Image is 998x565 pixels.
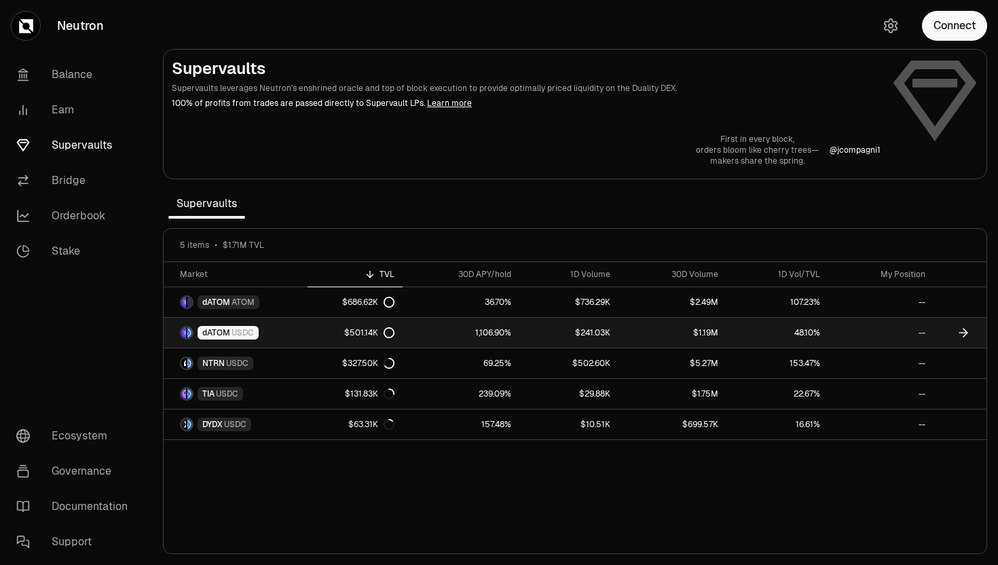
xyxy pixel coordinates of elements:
[519,379,618,409] a: $29.88K
[316,269,394,280] div: TVL
[187,358,192,369] img: USDC Logo
[5,128,147,163] a: Supervaults
[226,358,248,369] span: USDC
[828,348,934,378] a: --
[164,348,308,378] a: NTRN LogoUSDC LogoNTRNUSDC
[164,379,308,409] a: TIA LogoUSDC LogoTIAUSDC
[345,388,394,399] div: $131.83K
[187,419,192,430] img: USDC Logo
[342,358,394,369] div: $327.50K
[181,388,186,399] img: TIA Logo
[519,318,618,348] a: $241.03K
[403,348,519,378] a: 69.25%
[5,489,147,524] a: Documentation
[5,454,147,489] a: Governance
[168,190,245,217] span: Supervaults
[308,409,403,439] a: $63.31K
[618,348,726,378] a: $5.27M
[830,145,881,156] a: @jcompagni1
[342,297,394,308] div: $686.62K
[726,379,828,409] a: 22.67%
[828,379,934,409] a: --
[202,297,230,308] span: dATOM
[5,198,147,234] a: Orderbook
[5,163,147,198] a: Bridge
[181,358,186,369] img: NTRN Logo
[308,348,403,378] a: $327.50K
[830,145,881,156] p: @ jcompagni1
[519,287,618,317] a: $736.29K
[308,287,403,317] a: $686.62K
[696,156,819,166] p: makers share the spring.
[828,287,934,317] a: --
[618,318,726,348] a: $1.19M
[344,327,394,338] div: $501.14K
[164,409,308,439] a: DYDX LogoUSDC LogoDYDXUSDC
[202,419,223,430] span: DYDX
[232,297,255,308] span: ATOM
[308,379,403,409] a: $131.83K
[180,269,299,280] div: Market
[5,418,147,454] a: Ecosystem
[403,379,519,409] a: 239.09%
[181,419,186,430] img: DYDX Logo
[202,327,230,338] span: dATOM
[5,92,147,128] a: Earn
[216,388,238,399] span: USDC
[696,134,819,166] a: First in every block,orders bloom like cherry trees—makers share the spring.
[726,287,828,317] a: 107.23%
[180,240,209,251] span: 5 items
[836,269,925,280] div: My Position
[5,234,147,269] a: Stake
[828,409,934,439] a: --
[828,318,934,348] a: --
[224,419,246,430] span: USDC
[922,11,987,41] button: Connect
[726,409,828,439] a: 16.61%
[411,269,511,280] div: 30D APY/hold
[519,348,618,378] a: $502.60K
[519,409,618,439] a: $10.51K
[618,287,726,317] a: $2.49M
[5,57,147,92] a: Balance
[202,358,225,369] span: NTRN
[528,269,610,280] div: 1D Volume
[187,388,192,399] img: USDC Logo
[696,145,819,156] p: orders bloom like cherry trees—
[735,269,820,280] div: 1D Vol/TVL
[308,318,403,348] a: $501.14K
[403,318,519,348] a: 1,106.90%
[618,409,726,439] a: $699.57K
[618,379,726,409] a: $1.75M
[164,287,308,317] a: dATOM LogoATOM LogodATOMATOM
[172,82,881,94] p: Supervaults leverages Neutron's enshrined oracle and top of block execution to provide optimally ...
[172,58,881,79] h2: Supervaults
[403,287,519,317] a: 36.70%
[172,97,881,109] p: 100% of profits from trades are passed directly to Supervault LPs.
[726,348,828,378] a: 153.47%
[5,524,147,560] a: Support
[427,98,472,109] a: Learn more
[696,134,819,145] p: First in every block,
[726,318,828,348] a: 48.10%
[348,419,394,430] div: $63.31K
[187,327,192,338] img: USDC Logo
[232,327,254,338] span: USDC
[181,327,186,338] img: dATOM Logo
[164,318,308,348] a: dATOM LogoUSDC LogodATOMUSDC
[187,297,192,308] img: ATOM Logo
[181,297,186,308] img: dATOM Logo
[627,269,718,280] div: 30D Volume
[403,409,519,439] a: 157.48%
[202,388,215,399] span: TIA
[223,240,264,251] span: $1.71M TVL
